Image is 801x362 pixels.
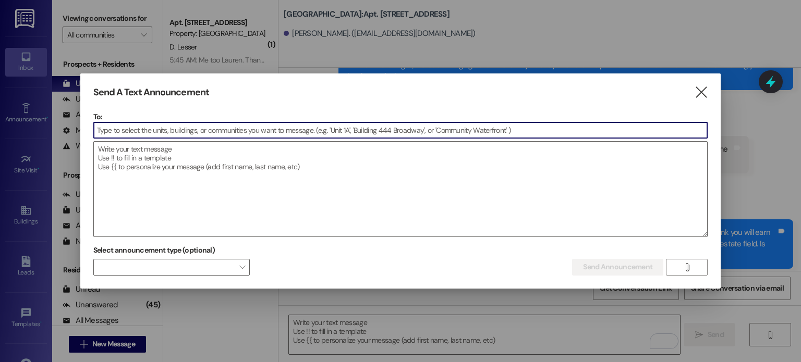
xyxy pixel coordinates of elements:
[683,263,691,271] i: 
[583,261,652,272] span: Send Announcement
[93,111,708,122] p: To:
[572,259,663,276] button: Send Announcement
[93,86,209,98] h3: Send A Text Announcement
[694,87,708,98] i: 
[94,122,708,138] input: Type to select the units, buildings, or communities you want to message. (e.g. 'Unit 1A', 'Buildi...
[93,242,215,258] label: Select announcement type (optional)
